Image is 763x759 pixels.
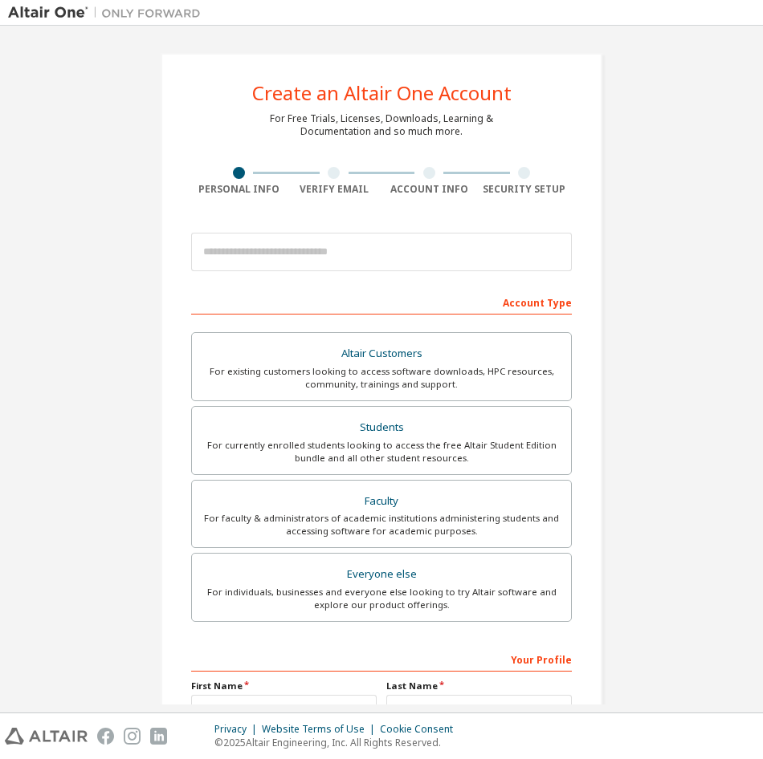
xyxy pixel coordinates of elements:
div: Security Setup [477,183,573,196]
div: Personal Info [191,183,287,196]
p: © 2025 Altair Engineering, Inc. All Rights Reserved. [214,736,463,749]
div: For individuals, businesses and everyone else looking to try Altair software and explore our prod... [202,586,561,611]
label: First Name [191,680,377,692]
div: Account Info [381,183,477,196]
div: Your Profile [191,646,572,672]
label: Last Name [386,680,572,692]
div: For currently enrolled students looking to access the free Altair Student Edition bundle and all ... [202,439,561,465]
div: Cookie Consent [380,723,463,736]
div: Create an Altair One Account [252,83,512,103]
div: For existing customers looking to access software downloads, HPC resources, community, trainings ... [202,365,561,391]
div: Altair Customers [202,343,561,365]
div: Students [202,416,561,439]
div: Everyone else [202,563,561,586]
img: altair_logo.svg [5,728,88,745]
div: Verify Email [287,183,382,196]
div: Website Terms of Use [262,723,380,736]
img: instagram.svg [124,728,141,745]
div: Account Type [191,289,572,315]
div: Privacy [214,723,262,736]
div: For faculty & administrators of academic institutions administering students and accessing softwa... [202,512,561,538]
img: linkedin.svg [150,728,167,745]
img: facebook.svg [97,728,114,745]
div: Faculty [202,490,561,513]
div: For Free Trials, Licenses, Downloads, Learning & Documentation and so much more. [270,112,493,138]
img: Altair One [8,5,209,21]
